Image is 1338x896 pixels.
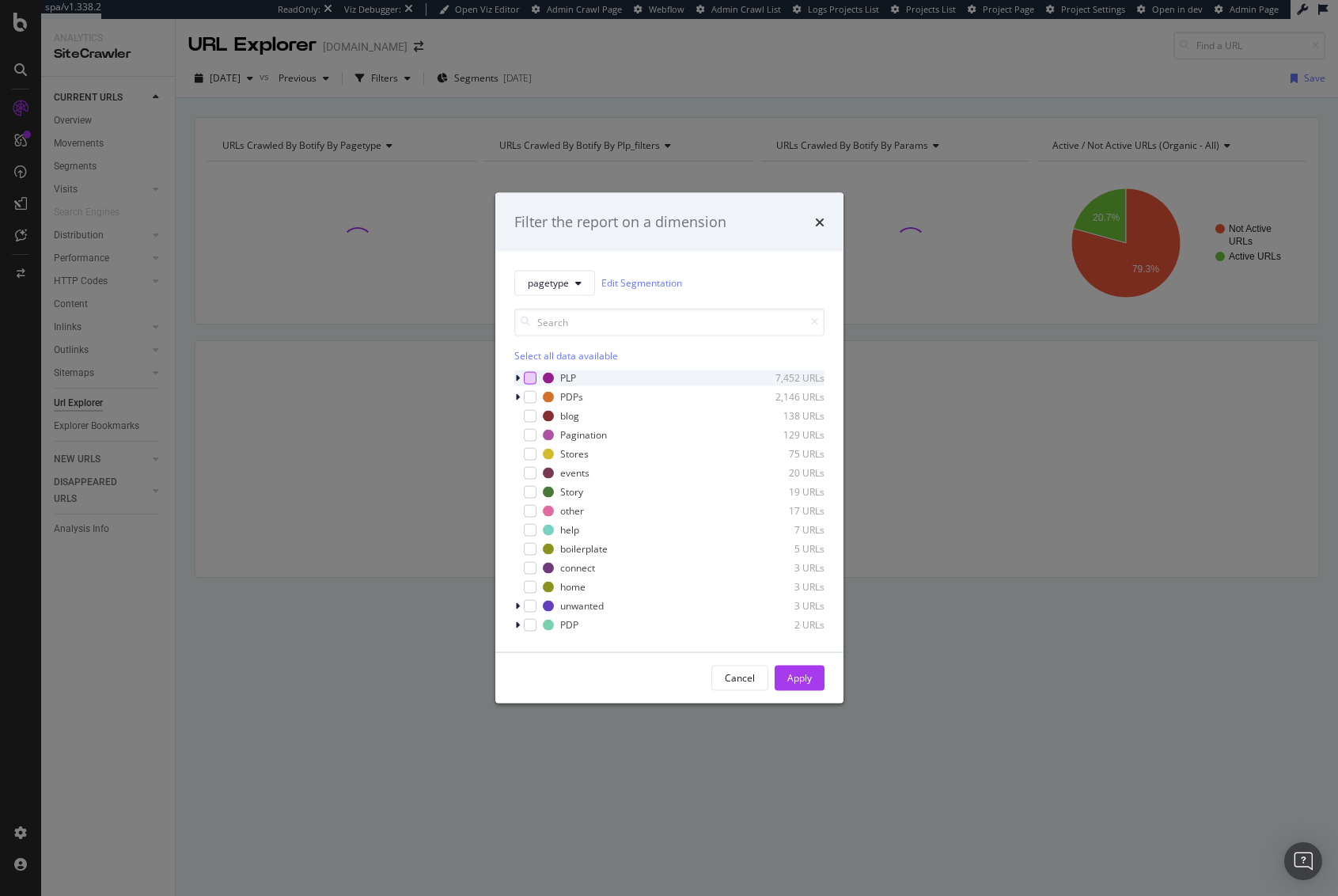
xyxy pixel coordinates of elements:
button: pagetype [514,270,595,295]
div: Open Intercom Messenger [1284,842,1322,880]
div: 2 URLs [747,618,824,632]
button: Apply [775,665,824,690]
div: boilerplate [560,542,608,556]
div: Cancel [725,671,755,685]
div: 5 URLs [747,542,824,556]
div: other [560,504,584,518]
div: times [815,212,824,233]
div: Pagination [560,428,607,442]
a: Edit Segmentation [601,275,682,291]
div: 7,452 URLs [747,371,824,385]
div: PDPs [560,390,583,404]
div: 20 URLs [747,466,824,480]
div: unwanted [560,599,604,613]
div: 3 URLs [747,599,824,613]
div: 3 URLs [747,580,824,594]
div: Filter the report on a dimension [514,212,726,233]
div: connect [560,561,595,575]
div: events [560,466,589,480]
div: 17 URLs [747,504,824,518]
div: blog [560,409,579,423]
div: Apply [787,671,812,685]
div: 19 URLs [747,485,824,499]
div: home [560,580,586,594]
div: 75 URLs [747,447,824,461]
div: 2,146 URLs [747,390,824,404]
div: Story [560,485,583,499]
button: Cancel [711,665,768,690]
div: PLP [560,371,576,385]
div: modal [495,193,843,704]
div: 3 URLs [747,561,824,575]
div: 129 URLs [747,428,824,442]
div: Select all data available [514,348,824,362]
div: 138 URLs [747,409,824,423]
div: help [560,523,579,537]
div: 7 URLs [747,523,824,537]
div: Stores [560,447,589,461]
input: Search [514,308,824,336]
span: pagetype [528,276,569,290]
div: PDP [560,618,578,632]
